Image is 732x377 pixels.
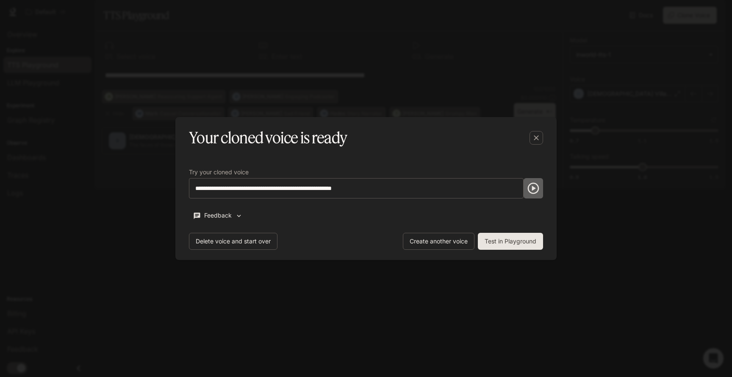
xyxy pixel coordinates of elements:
button: Delete voice and start over [189,233,277,250]
p: Try your cloned voice [189,169,249,175]
button: Test in Playground [478,233,543,250]
h5: Your cloned voice is ready [189,127,347,148]
button: Create another voice [403,233,474,250]
button: Feedback [189,209,247,223]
